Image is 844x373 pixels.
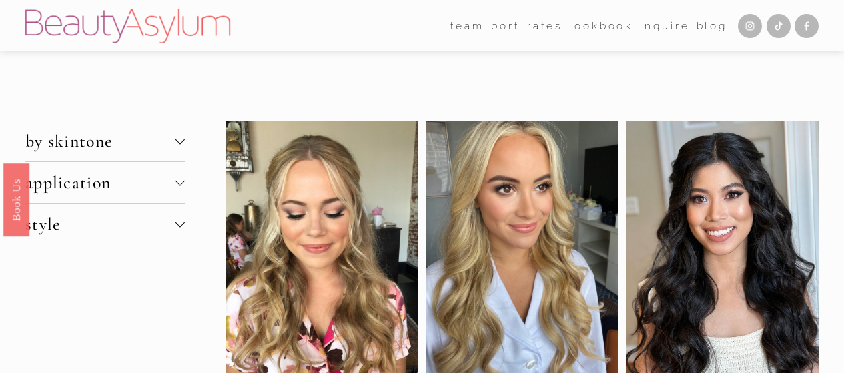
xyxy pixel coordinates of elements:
[25,162,185,203] button: application
[450,15,484,36] a: folder dropdown
[25,204,185,244] button: style
[640,15,689,36] a: Inquire
[450,17,484,35] span: team
[25,9,230,43] img: Beauty Asylum | Bridal Hair &amp; Makeup Charlotte &amp; Atlanta
[569,15,633,36] a: Lookbook
[767,14,791,38] a: TikTok
[25,172,175,193] span: application
[3,163,29,236] a: Book Us
[795,14,819,38] a: Facebook
[527,15,562,36] a: Rates
[491,15,520,36] a: port
[25,121,185,161] button: by skintone
[697,15,727,36] a: Blog
[25,131,175,151] span: by skintone
[738,14,762,38] a: Instagram
[25,214,175,234] span: style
